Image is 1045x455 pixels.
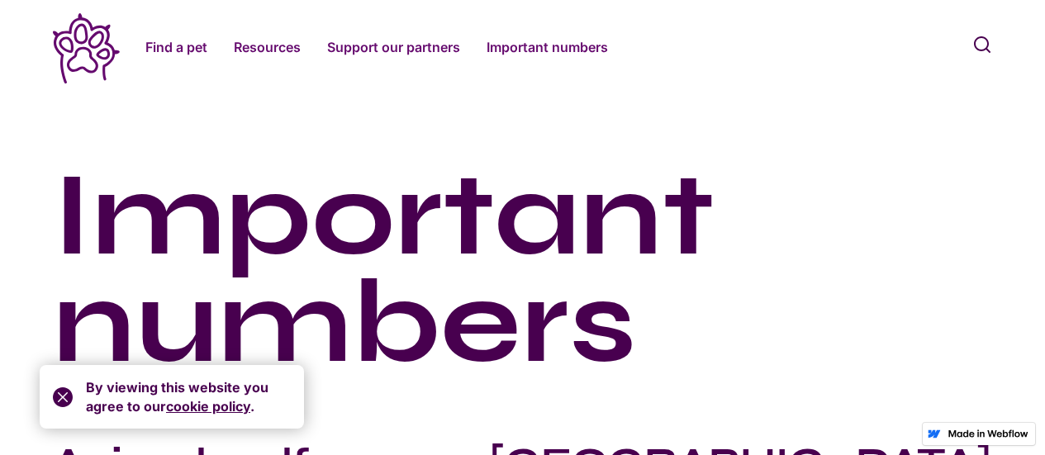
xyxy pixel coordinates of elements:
[948,429,1028,438] img: Made in Webflow
[145,37,207,57] a: Find a pet
[86,378,291,415] div: By viewing this website you agree to our .
[234,37,301,57] a: Resources
[487,37,608,57] a: Important numbers
[166,398,250,415] a: cookie policy
[53,159,992,372] h1: Important numbers
[327,37,460,57] a: Support our partners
